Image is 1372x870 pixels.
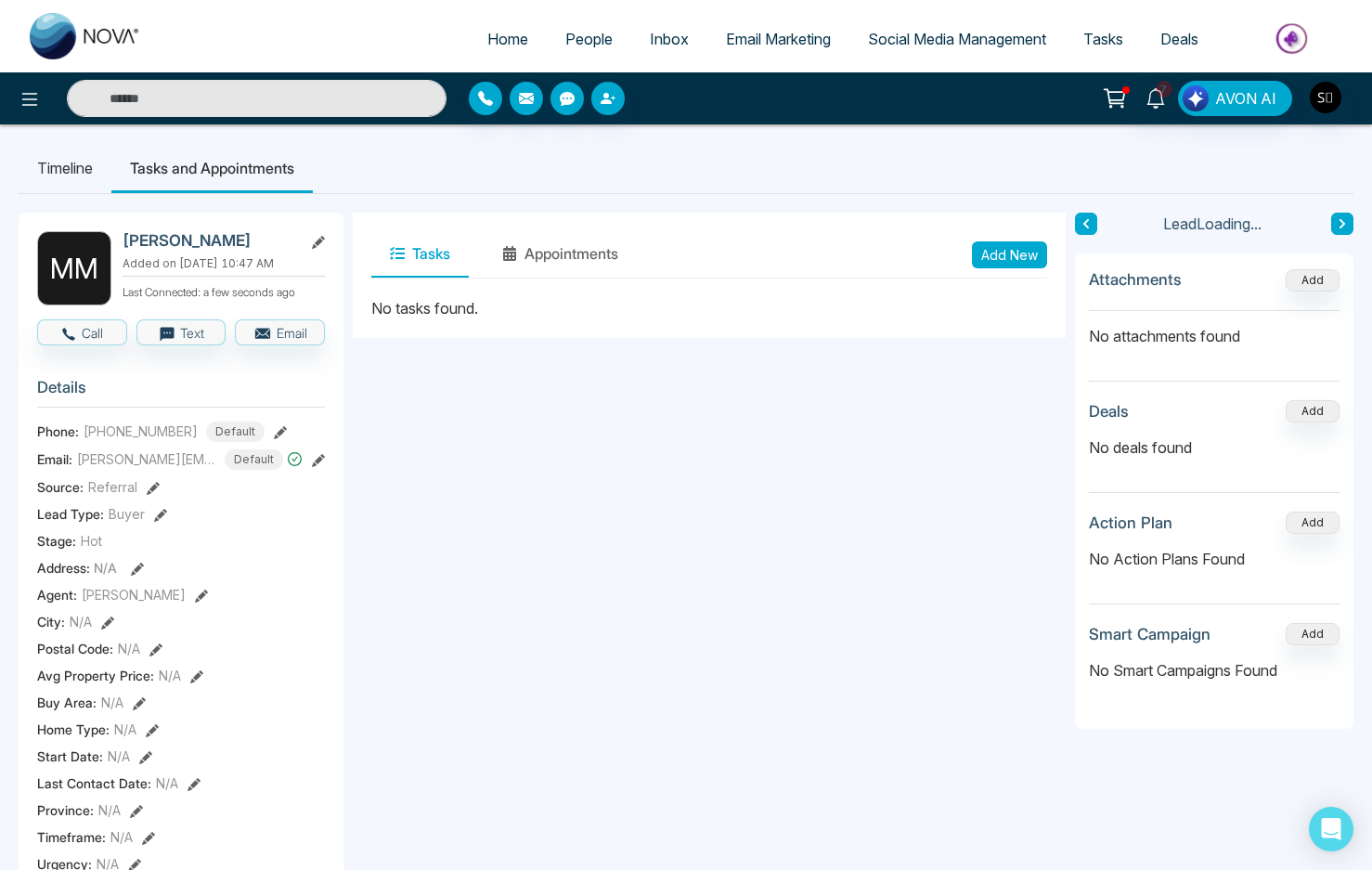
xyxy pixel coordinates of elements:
span: Add [1286,271,1340,287]
span: [PHONE_NUMBER] [84,422,198,441]
span: Email Marketing [726,30,831,48]
a: 7 [1133,81,1178,113]
span: Agent: [37,585,77,604]
span: Phone: [37,422,79,441]
a: Tasks [1065,21,1142,57]
a: Social Media Management [849,21,1065,57]
span: Stage: [37,531,76,551]
img: User Avatar [1310,82,1341,113]
span: Social Media Management [868,30,1046,48]
span: N/A [156,773,178,793]
li: Timeline [19,143,111,193]
a: People [547,21,631,57]
span: Buyer [109,504,145,524]
span: Hot [81,531,102,551]
span: Lead Loading... [1163,213,1262,235]
button: Call [37,319,127,345]
h3: Deals [1089,402,1129,421]
p: No Action Plans Found [1089,548,1340,570]
div: M M [37,231,111,305]
span: Start Date : [37,747,103,766]
span: Default [206,422,265,442]
a: Home [469,21,547,57]
span: Inbox [650,30,689,48]
button: Add [1286,512,1340,534]
span: N/A [94,560,117,576]
h3: Smart Campaign [1089,625,1210,643]
li: Tasks and Appointments [111,143,313,193]
h3: Attachments [1089,270,1182,289]
button: Add [1286,269,1340,292]
h3: Details [37,378,325,407]
span: [PERSON_NAME] [82,585,186,604]
span: [PERSON_NAME][EMAIL_ADDRESS][DOMAIN_NAME] [77,449,216,469]
a: Deals [1142,21,1217,57]
span: Lead Type: [37,504,104,524]
button: Appointments [484,231,637,278]
img: Lead Flow [1183,85,1209,111]
img: Market-place.gif [1226,18,1361,59]
button: AVON AI [1178,81,1292,116]
button: Add [1286,400,1340,422]
span: Buy Area : [37,693,97,712]
p: No Smart Campaigns Found [1089,659,1340,682]
span: Province : [37,800,94,820]
span: N/A [98,800,121,820]
h3: Action Plan [1089,513,1172,532]
a: Email Marketing [707,21,849,57]
p: No attachments found [1089,311,1340,347]
span: Home [487,30,528,48]
span: N/A [159,666,181,685]
button: Add New [972,241,1047,268]
span: N/A [110,827,133,847]
h2: [PERSON_NAME] [123,231,295,250]
button: Tasks [371,231,469,278]
span: N/A [118,639,140,658]
button: Add [1286,623,1340,645]
button: Text [136,319,227,345]
div: No tasks found. [371,297,1047,319]
span: City : [37,612,65,631]
p: Last Connected: a few seconds ago [123,280,325,301]
span: N/A [70,612,92,631]
span: 7 [1156,81,1172,97]
span: Address: [37,558,117,578]
span: Timeframe : [37,827,106,847]
span: Referral [88,477,137,497]
p: Added on [DATE] 10:47 AM [123,255,325,272]
img: Nova CRM Logo [30,13,141,59]
button: Email [235,319,325,345]
a: Inbox [631,21,707,57]
span: Tasks [1083,30,1123,48]
span: People [565,30,613,48]
p: No deals found [1089,436,1340,459]
span: Source: [37,477,84,497]
span: Default [225,449,283,470]
span: Last Contact Date : [37,773,151,793]
span: Avg Property Price : [37,666,154,685]
span: AVON AI [1215,87,1276,110]
div: Open Intercom Messenger [1309,807,1353,851]
span: Email: [37,449,72,469]
span: Postal Code : [37,639,113,658]
span: Home Type : [37,720,110,739]
span: Deals [1160,30,1198,48]
span: N/A [108,747,130,766]
span: N/A [101,693,123,712]
span: N/A [114,720,136,739]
